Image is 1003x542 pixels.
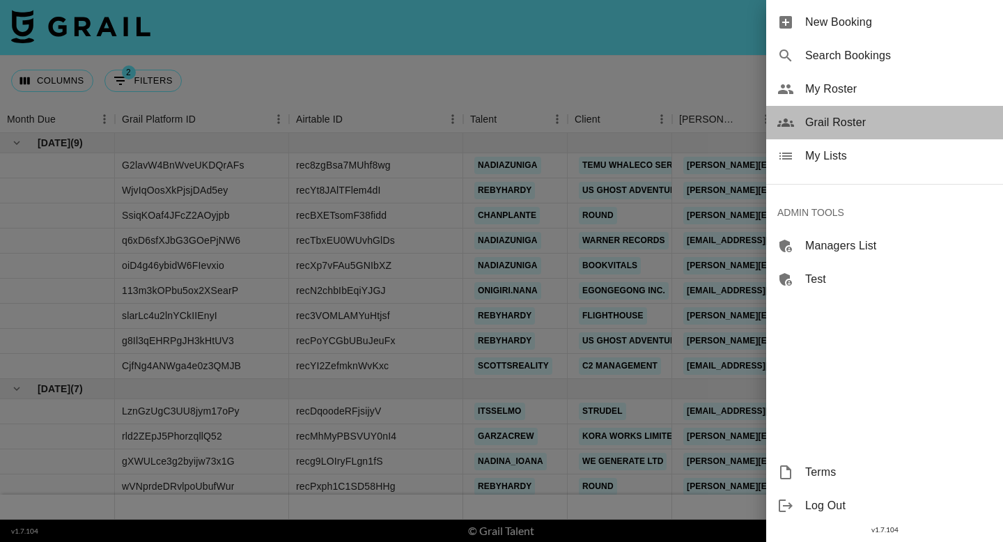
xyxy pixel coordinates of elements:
[805,148,992,164] span: My Lists
[766,456,1003,489] div: Terms
[805,238,992,254] span: Managers List
[766,196,1003,229] div: ADMIN TOOLS
[766,106,1003,139] div: Grail Roster
[766,489,1003,522] div: Log Out
[805,114,992,131] span: Grail Roster
[805,47,992,64] span: Search Bookings
[805,271,992,288] span: Test
[805,14,992,31] span: New Booking
[766,39,1003,72] div: Search Bookings
[766,6,1003,39] div: New Booking
[766,229,1003,263] div: Managers List
[805,464,992,481] span: Terms
[766,522,1003,537] div: v 1.7.104
[766,72,1003,106] div: My Roster
[766,139,1003,173] div: My Lists
[805,81,992,98] span: My Roster
[805,497,992,514] span: Log Out
[766,263,1003,296] div: Test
